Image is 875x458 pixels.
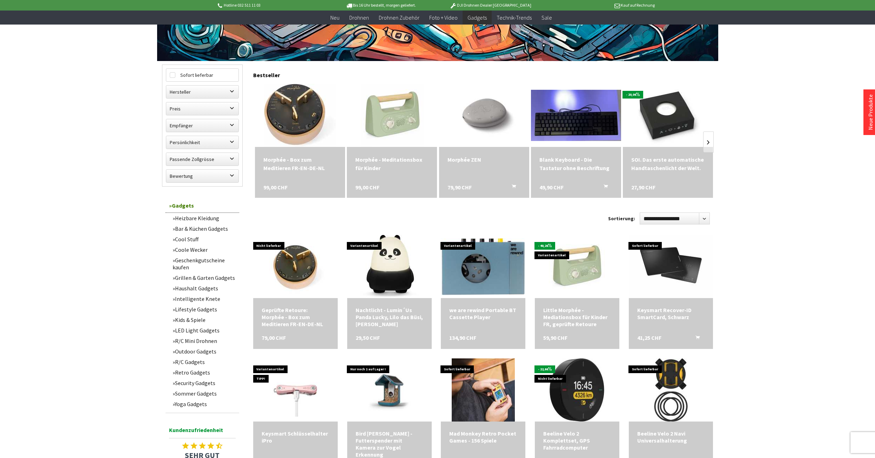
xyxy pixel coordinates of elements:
[166,69,238,81] label: Sofort lieferbar
[262,430,329,444] a: Keysmart Schlüsselhalter iPro 49,90 CHF
[452,358,515,422] img: Mad Monkey Retro Pocket Games - 156 Spiele
[264,235,327,298] img: Geprüfte Retoure: Morphée - Box zum Meditieren FR-EN-DE-NL
[355,155,429,172] a: Morphée - Meditationsbox für Kinder 99,00 CHF
[447,155,521,164] a: Morphée ZEN 79,90 CHF In den Warenkorb
[429,14,458,21] span: Foto + Video
[379,14,419,21] span: Drohnen Zubehör
[541,14,552,21] span: Sale
[424,11,463,25] a: Foto + Video
[355,155,429,172] div: Morphée - Meditationsbox für Kinder
[169,425,236,438] span: Kundenzufriedenheit
[355,183,379,191] span: 99,00 CHF
[169,378,239,388] a: Security Gadgets
[447,183,472,191] span: 79,90 CHF
[631,155,705,172] a: SOI. Das erste automatische Handtaschenlicht der Welt. 27,90 CHF
[631,155,705,172] div: SOI. Das erste automatische Handtaschenlicht der Welt.
[545,358,608,422] img: Beeline Velo 2 Komplettset, GPS Fahrradcomputer
[326,1,436,9] p: Bis 16 Uhr bestellt, morgen geliefert.
[687,334,704,343] button: In den Warenkorb
[347,363,432,417] img: Bird Buddy Vogelhaus - Futterspender mit Kamera zur Vogel Erkennung
[263,183,288,191] span: 99,00 CHF
[169,234,239,244] a: Cool Stuff
[253,363,338,417] img: Keysmart Schlüsselhalter iPro
[217,1,326,9] p: Hotline 032 511 11 03
[166,170,238,182] label: Bewertung
[543,430,611,451] a: Beeline Velo 2 Komplettset, GPS Fahrradcomputer 99,00 CHF
[631,183,655,191] span: 27,90 CHF
[637,430,705,444] a: Beeline Velo 2 Navi Universalhalterung 19,90 CHF In den Warenkorb
[262,307,329,328] div: Geprüfte Retoure: Morphée - Box zum Meditieren FR-EN-DE-NL
[543,430,611,451] div: Beeline Velo 2 Komplettset, GPS Fahrradcomputer
[169,336,239,346] a: R/C Mini Drohnen
[263,155,337,172] a: Morphée - Box zum Meditieren FR-EN-DE-NL 99,00 CHF
[497,14,532,21] span: Technik-Trends
[626,84,710,147] img: SOI. Das erste automatische Handtaschenlicht der Welt.
[449,334,476,341] span: 134,90 CHF
[264,84,336,147] img: Morphée - Box zum Meditieren FR-EN-DE-NL
[262,307,329,328] a: Geprüfte Retoure: Morphée - Box zum Meditieren FR-EN-DE-NL 79,00 CHF
[441,238,525,295] img: we are rewind Portable BT Cassette Player
[349,14,369,21] span: Drohnen
[169,272,239,283] a: Grillen & Garten Gadgets
[543,334,567,341] span: 59,90 CHF
[539,155,613,172] a: Blank Keyboard - Die Tastatur ohne Beschriftung 49,90 CHF In den Warenkorb
[361,84,424,147] img: Morphée - Meditationsbox für Kinder
[166,153,238,166] label: Passende Zollgrösse
[374,11,424,25] a: Drohnen Zubehör
[169,294,239,304] a: Intelligente Knete
[169,244,239,255] a: Coole Wecker
[637,307,705,321] a: Keysmart Recover-ID SmartCard, Schwarz 41,25 CHF In den Warenkorb
[467,14,487,21] span: Gadgets
[166,102,238,115] label: Preis
[447,155,521,164] div: Morphée ZEN
[360,235,419,298] img: Nachtlicht - Lumin´Us Panda Lucky, Lilo das Büsi, Basil der Hase
[169,399,239,409] a: Yoga Gadgets
[356,307,423,328] div: Nachtlicht - Lumin´Us Panda Lucky, Lilo das Büsi, [PERSON_NAME]
[169,388,239,399] a: Sommer Gadgets
[169,283,239,294] a: Haushalt Gadgets
[595,183,612,192] button: In den Warenkorb
[637,334,661,341] span: 41,25 CHF
[637,430,705,444] div: Beeline Velo 2 Navi Universalhalterung
[629,235,713,298] img: Keysmart Recover-ID SmartCard, Schwarz
[356,334,380,341] span: 29,50 CHF
[449,430,517,444] a: Mad Monkey Retro Pocket Games - 156 Spiele 23,50 CHF In den Warenkorb
[169,346,239,357] a: Outdoor Gadgets
[608,213,635,224] label: Sortierung:
[356,430,423,458] a: Bird [PERSON_NAME] - Futterspender mit Kamera zur Vogel Erkennung 246,90 CHF In den Warenkorb
[449,430,517,444] div: Mad Monkey Retro Pocket Games - 156 Spiele
[356,430,423,458] div: Bird [PERSON_NAME] - Futterspender mit Kamera zur Vogel Erkennung
[356,307,423,328] a: Nachtlicht - Lumin´Us Panda Lucky, Lilo das Büsi, [PERSON_NAME] 29,50 CHF
[452,84,516,147] img: Morphée ZEN
[262,430,329,444] div: Keysmart Schlüsselhalter iPro
[503,183,520,192] button: In den Warenkorb
[169,357,239,367] a: R/C Gadgets
[344,11,374,25] a: Drohnen
[463,11,492,25] a: Gadgets
[449,307,517,321] div: we are rewind Portable BT Cassette Player
[330,14,339,21] span: Neu
[492,11,537,25] a: Technik-Trends
[169,315,239,325] a: Kids & Spiele
[169,255,239,272] a: Geschenkgutscheine kaufen
[166,86,238,98] label: Hersteller
[325,11,344,25] a: Neu
[169,213,239,223] a: Heizbare Kleidung
[531,90,621,141] img: Blank Keyboard - Die Tastatur ohne Beschriftung
[169,223,239,234] a: Bar & Küchen Gadgets
[449,307,517,321] a: we are rewind Portable BT Cassette Player 134,90 CHF
[545,1,655,9] p: Kauf auf Rechnung
[169,367,239,378] a: Retro Gadgets
[637,307,705,321] div: Keysmart Recover-ID SmartCard, Schwarz
[169,304,239,315] a: Lifestyle Gadgets
[169,325,239,336] a: LED Light Gadgets
[166,198,239,213] a: Gadgets
[543,307,611,328] a: Little Morphée - Mediationsbox für Kinder FR, geprüfte Retoure 59,90 CHF
[166,136,238,149] label: Persönlichkeit
[537,11,557,25] a: Sale
[867,94,874,130] a: Neue Produkte
[549,238,605,295] img: Little Morphée - Mediationsbox für Kinder FR, geprüfte Retoure
[263,155,337,172] div: Morphée - Box zum Meditieren FR-EN-DE-NL
[539,155,613,172] div: Blank Keyboard - Die Tastatur ohne Beschriftung
[543,307,611,328] div: Little Morphée - Mediationsbox für Kinder FR, geprüfte Retoure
